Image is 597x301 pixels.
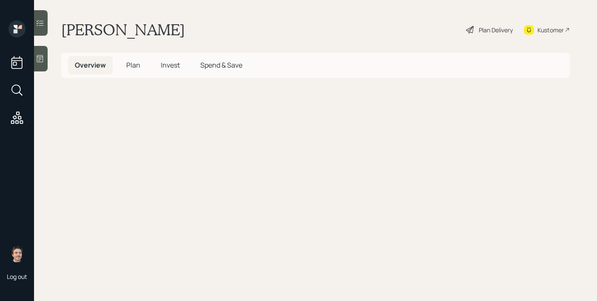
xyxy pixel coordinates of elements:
[537,26,564,34] div: Kustomer
[161,60,180,70] span: Invest
[61,20,185,39] h1: [PERSON_NAME]
[75,60,106,70] span: Overview
[200,60,242,70] span: Spend & Save
[7,273,27,281] div: Log out
[479,26,513,34] div: Plan Delivery
[9,245,26,262] img: robby-grisanti-headshot.png
[126,60,140,70] span: Plan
